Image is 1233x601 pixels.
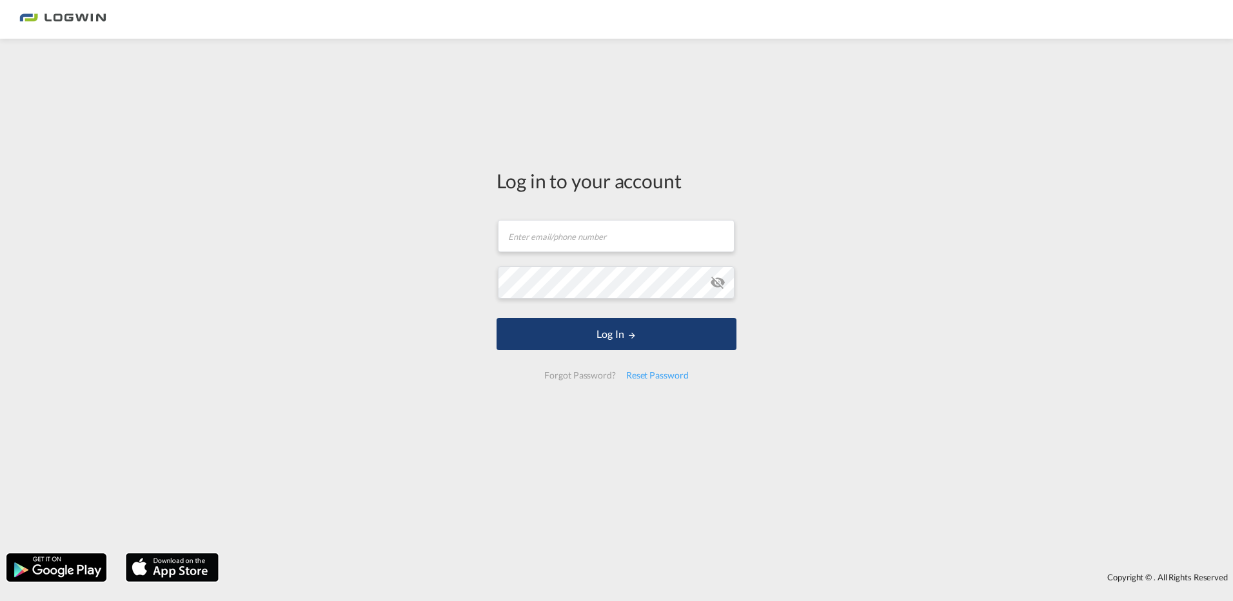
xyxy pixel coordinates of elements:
div: Copyright © . All Rights Reserved [225,566,1233,588]
button: LOGIN [497,318,736,350]
div: Reset Password [621,364,694,387]
input: Enter email/phone number [498,220,735,252]
img: google.png [5,552,108,583]
img: apple.png [124,552,220,583]
div: Log in to your account [497,167,736,194]
div: Forgot Password? [539,364,620,387]
md-icon: icon-eye-off [710,275,725,290]
img: bc73a0e0d8c111efacd525e4c8ad7d32.png [19,5,106,34]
